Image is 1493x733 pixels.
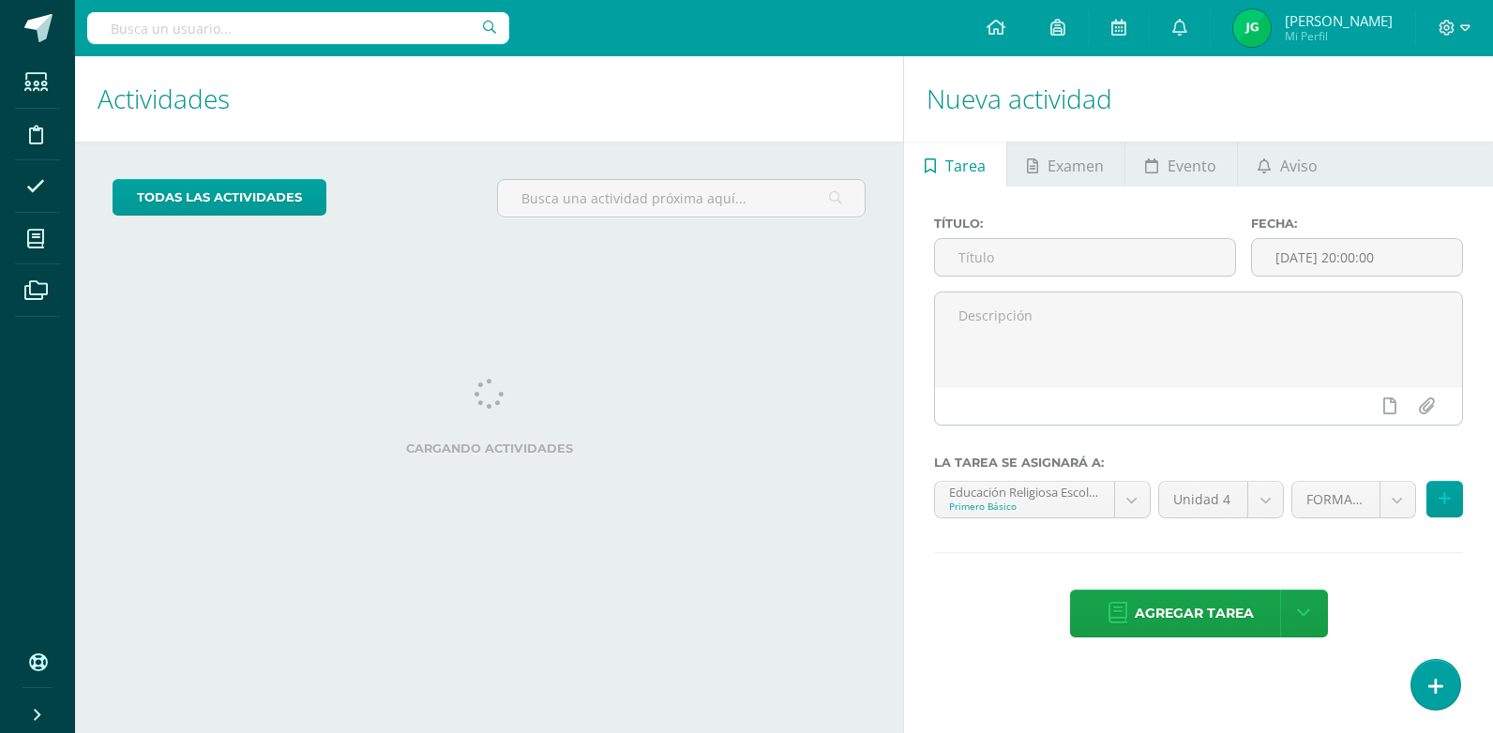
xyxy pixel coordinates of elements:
[498,180,866,217] input: Busca una actividad próxima aquí...
[945,143,986,188] span: Tarea
[935,239,1235,276] input: Título
[1285,28,1393,44] span: Mi Perfil
[934,217,1236,231] label: Título:
[1007,142,1124,187] a: Examen
[1125,142,1237,187] a: Evento
[1292,482,1415,517] a: FORMATIVO (60.0%)
[949,482,1099,500] div: Educación Religiosa Escolar 'A'
[98,56,881,142] h1: Actividades
[1168,143,1216,188] span: Evento
[1280,143,1318,188] span: Aviso
[904,142,1005,187] a: Tarea
[113,441,866,456] label: Cargando actividades
[949,500,1099,513] div: Primero Básico
[1251,217,1463,231] label: Fecha:
[1252,239,1462,276] input: Fecha de entrega
[1306,482,1365,517] span: FORMATIVO (60.0%)
[1048,143,1104,188] span: Examen
[927,56,1470,142] h1: Nueva actividad
[1233,9,1271,47] img: c5e6a7729ce0d31aadaf9fc218af694a.png
[1285,11,1393,30] span: [PERSON_NAME]
[87,12,509,44] input: Busca un usuario...
[1135,591,1254,636] span: Agregar tarea
[113,179,326,216] a: todas las Actividades
[935,482,1149,517] a: Educación Religiosa Escolar 'A'Primero Básico
[1159,482,1284,517] a: Unidad 4
[1238,142,1338,187] a: Aviso
[1173,482,1234,517] span: Unidad 4
[934,456,1463,470] label: La tarea se asignará a:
